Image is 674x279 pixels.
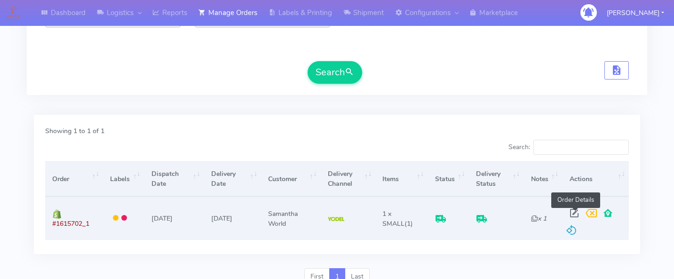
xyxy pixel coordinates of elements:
th: Delivery Channel: activate to sort column ascending [321,161,376,197]
span: 1 x SMALL [382,209,404,228]
th: Labels: activate to sort column ascending [103,161,144,197]
label: Search: [508,140,629,155]
label: Showing 1 to 1 of 1 [45,126,104,136]
th: Dispatch Date: activate to sort column ascending [144,161,204,197]
th: Order: activate to sort column ascending [45,161,103,197]
span: (1) [382,209,413,228]
i: x 1 [531,214,547,223]
th: Items: activate to sort column ascending [375,161,428,197]
button: [PERSON_NAME] [600,3,671,23]
th: Customer: activate to sort column ascending [261,161,320,197]
th: Status: activate to sort column ascending [428,161,469,197]
img: Yodel [328,217,344,222]
input: Search: [533,140,629,155]
button: Search [308,61,362,84]
span: #1615702_1 [52,219,89,228]
img: shopify.png [52,209,62,219]
th: Actions: activate to sort column ascending [563,161,629,197]
td: [DATE] [144,197,204,239]
th: Notes: activate to sort column ascending [523,161,562,197]
td: [DATE] [204,197,261,239]
td: Samantha World [261,197,320,239]
th: Delivery Date: activate to sort column ascending [204,161,261,197]
th: Delivery Status: activate to sort column ascending [469,161,524,197]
